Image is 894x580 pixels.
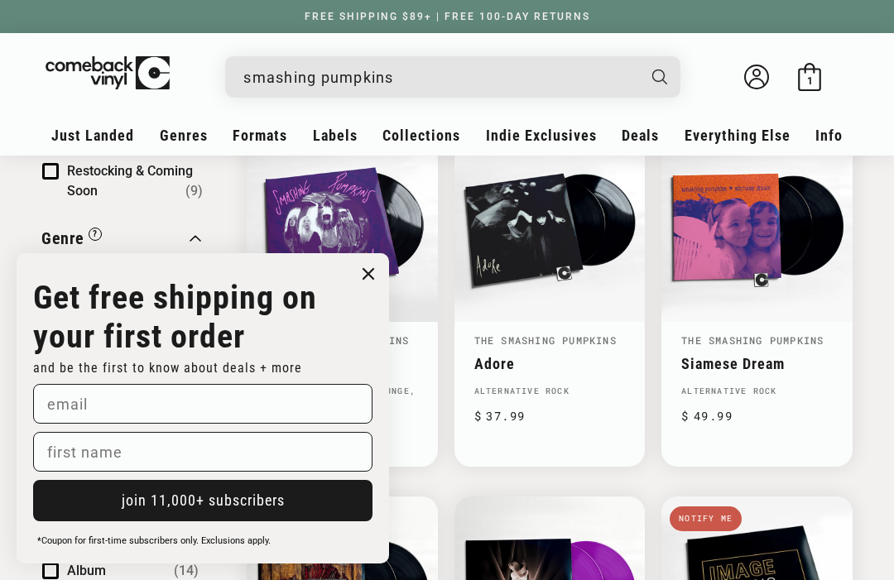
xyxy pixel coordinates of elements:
[67,163,193,199] span: Restocking & Coming Soon
[233,127,287,144] span: Formats
[685,127,791,144] span: Everything Else
[37,535,271,546] span: *Coupon for first-time subscribers only. Exclusions apply.
[33,360,302,376] span: and be the first to know about deals + more
[681,333,824,347] a: The Smashing Pumpkins
[33,480,372,521] button: join 11,000+ subscribers
[41,226,102,255] button: Filter by Genre
[356,261,381,286] button: Close dialog
[243,60,636,94] input: When autocomplete results are available use up and down arrows to review and enter to select
[313,127,358,144] span: Labels
[160,127,208,144] span: Genres
[815,127,843,144] span: Info
[474,355,626,372] a: Adore
[288,11,607,22] a: FREE SHIPPING $89+ | FREE 100-DAY RETURNS
[33,384,372,424] input: email
[267,355,418,372] a: [PERSON_NAME]
[474,333,617,347] a: The Smashing Pumpkins
[638,56,683,98] button: Search
[33,278,317,356] strong: Get free shipping on your first order
[807,74,813,87] span: 1
[185,181,203,201] span: Number of products: (9)
[41,228,84,248] span: Genre
[51,127,134,144] span: Just Landed
[622,127,659,144] span: Deals
[486,127,597,144] span: Indie Exclusives
[33,432,372,472] input: first name
[681,355,833,372] a: Siamese Dream
[225,56,680,98] div: Search
[382,127,460,144] span: Collections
